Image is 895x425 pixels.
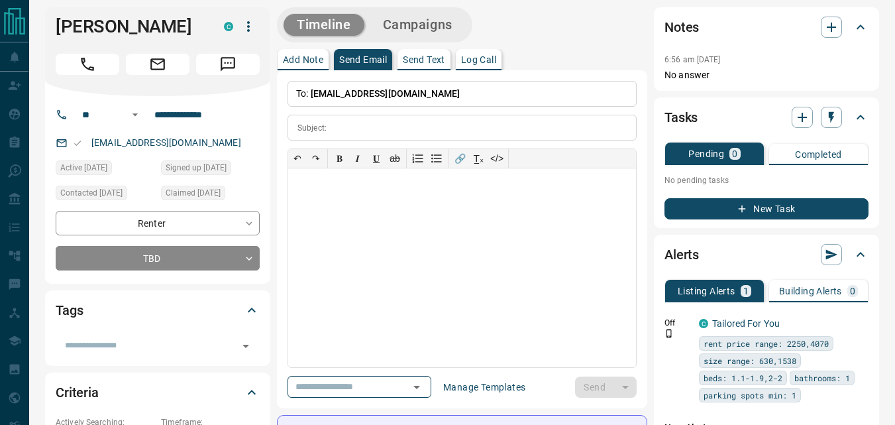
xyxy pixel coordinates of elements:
p: Send Email [339,55,387,64]
span: parking spots min: 1 [704,389,796,402]
p: 0 [850,286,855,296]
button: ↷ [307,149,325,168]
div: Tasks [664,101,869,133]
p: Send Text [403,55,445,64]
button: Open [407,378,426,396]
button: 𝑰 [348,149,367,168]
p: Off [664,317,691,329]
p: Completed [795,150,842,159]
p: Add Note [283,55,323,64]
p: 6:56 am [DATE] [664,55,721,64]
p: Log Call [461,55,496,64]
p: No pending tasks [664,170,869,190]
span: Message [196,54,260,75]
s: ab [390,153,400,164]
p: No answer [664,68,869,82]
h2: Criteria [56,382,99,403]
span: Signed up [DATE] [166,161,227,174]
a: Tailored For You [712,318,780,329]
button: 𝐁 [330,149,348,168]
p: Subject: [297,122,327,134]
div: split button [575,377,637,398]
div: Criteria [56,377,260,408]
div: condos.ca [224,22,233,31]
span: bathrooms: 1 [794,371,850,385]
div: Sat Oct 04 2025 [56,186,154,204]
p: 1 [743,286,749,296]
p: Pending [688,149,724,158]
div: Wed Oct 01 2025 [161,186,260,204]
svg: Email Valid [73,139,82,148]
button: Bullet list [427,149,446,168]
div: condos.ca [699,319,708,328]
span: Active [DATE] [60,161,107,174]
button: Open [127,107,143,123]
p: To: [288,81,637,107]
div: Wed Oct 01 2025 [161,160,260,179]
span: beds: 1.1-1.9,2-2 [704,371,782,385]
button: T̲ₓ [469,149,488,168]
div: Tags [56,294,260,326]
span: Email [126,54,189,75]
h2: Alerts [664,244,699,265]
h2: Notes [664,17,699,38]
span: Contacted [DATE] [60,186,123,200]
button: ab [386,149,404,168]
span: 𝐔 [373,153,380,164]
svg: Push Notification Only [664,329,674,338]
p: 0 [732,149,737,158]
span: rent price range: 2250,4070 [704,337,829,350]
a: [EMAIL_ADDRESS][DOMAIN_NAME] [91,137,241,148]
h1: [PERSON_NAME] [56,16,204,37]
button: Numbered list [409,149,427,168]
button: Manage Templates [435,377,533,398]
div: Renter [56,211,260,235]
p: Listing Alerts [678,286,735,296]
button: Campaigns [370,14,466,36]
h2: Tasks [664,107,698,128]
button: Timeline [284,14,364,36]
button: </> [488,149,506,168]
div: Notes [664,11,869,43]
div: Fri Oct 10 2025 [56,160,154,179]
div: Alerts [664,239,869,271]
h2: Tags [56,300,83,321]
button: Open [237,337,255,355]
p: Building Alerts [779,286,842,296]
span: size range: 630,1538 [704,354,796,367]
button: ↶ [288,149,307,168]
div: TBD [56,246,260,271]
button: 𝐔 [367,149,386,168]
span: Claimed [DATE] [166,186,221,200]
button: 🔗 [450,149,469,168]
button: New Task [664,198,869,219]
span: Call [56,54,119,75]
span: [EMAIL_ADDRESS][DOMAIN_NAME] [311,88,460,99]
